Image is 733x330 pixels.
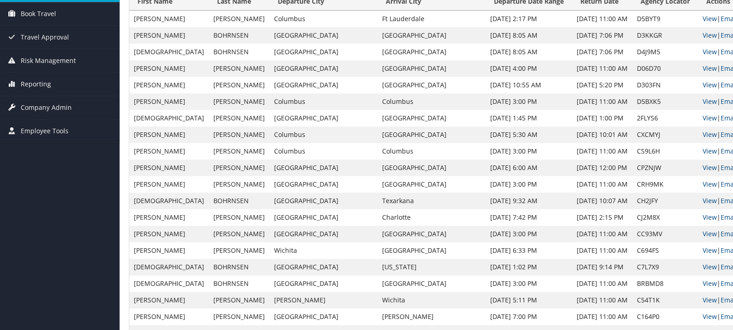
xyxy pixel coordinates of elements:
td: [DATE] 11:00 AM [572,11,632,27]
td: [PERSON_NAME] [129,143,209,159]
a: View [703,312,717,321]
td: [PERSON_NAME] [129,27,209,44]
a: View [703,229,717,238]
td: CJ2M8X [632,209,698,226]
td: [PERSON_NAME] [209,11,269,27]
td: Wichita [378,292,486,308]
td: [GEOGRAPHIC_DATA] [269,60,378,77]
td: [DATE] 10:01 AM [572,126,632,143]
td: [GEOGRAPHIC_DATA] [269,226,378,242]
td: [DATE] 8:05 AM [486,27,572,44]
td: [DEMOGRAPHIC_DATA] [129,193,209,209]
td: [GEOGRAPHIC_DATA] [378,110,486,126]
td: C54T1K [632,292,698,308]
td: [DATE] 3:00 PM [486,143,572,159]
a: View [703,64,717,73]
td: [PERSON_NAME] [209,226,269,242]
td: [PERSON_NAME] [129,159,209,176]
span: Book Travel [21,2,56,25]
td: Texarkana [378,193,486,209]
td: [DATE] 4:00 PM [486,60,572,77]
td: [DATE] 3:00 PM [486,176,572,193]
span: Company Admin [21,96,72,119]
td: [PERSON_NAME] [129,77,209,93]
td: [DATE] 11:00 AM [572,226,632,242]
td: [DATE] 9:32 AM [486,193,572,209]
td: [DATE] 10:55 AM [486,77,572,93]
td: [DATE] 3:00 PM [486,226,572,242]
span: Reporting [21,73,51,96]
td: D5BYT9 [632,11,698,27]
td: [GEOGRAPHIC_DATA] [269,159,378,176]
td: [PERSON_NAME] [129,60,209,77]
td: [DATE] 11:00 AM [572,143,632,159]
td: [PERSON_NAME] [269,292,378,308]
td: D06D70 [632,60,698,77]
a: View [703,262,717,271]
td: [DATE] 7:06 PM [572,44,632,60]
a: View [703,196,717,205]
td: [DATE] 11:00 AM [572,60,632,77]
td: CH2JFY [632,193,698,209]
td: [GEOGRAPHIC_DATA] [269,209,378,226]
td: [DEMOGRAPHIC_DATA] [129,259,209,275]
td: [DATE] 5:11 PM [486,292,572,308]
td: [GEOGRAPHIC_DATA] [378,159,486,176]
td: Wichita [269,242,378,259]
td: Columbus [378,93,486,110]
td: [GEOGRAPHIC_DATA] [269,193,378,209]
td: Columbus [269,143,378,159]
td: [DATE] 2:15 PM [572,209,632,226]
td: [DATE] 1:00 PM [572,110,632,126]
td: BRBMD8 [632,275,698,292]
td: [PERSON_NAME] [129,11,209,27]
td: [PERSON_NAME] [209,126,269,143]
td: D4J9M5 [632,44,698,60]
td: D5BXK5 [632,93,698,110]
td: [DATE] 6:00 AM [486,159,572,176]
td: [PERSON_NAME] [209,292,269,308]
td: [PERSON_NAME] [209,308,269,325]
td: [GEOGRAPHIC_DATA] [378,27,486,44]
a: View [703,279,717,288]
td: [PERSON_NAME] [209,77,269,93]
td: [PERSON_NAME] [209,176,269,193]
td: [PERSON_NAME] [129,226,209,242]
td: BOHRNSEN [209,27,269,44]
td: [GEOGRAPHIC_DATA] [378,77,486,93]
a: View [703,47,717,56]
a: View [703,213,717,222]
td: Charlotte [378,209,486,226]
td: Columbus [269,11,378,27]
td: BOHRNSEN [209,193,269,209]
td: [PERSON_NAME] [129,292,209,308]
td: [DATE] 1:02 PM [486,259,572,275]
td: [DATE] 6:33 PM [486,242,572,259]
a: View [703,31,717,40]
td: [GEOGRAPHIC_DATA] [269,275,378,292]
td: 2FLYS6 [632,110,698,126]
td: [PERSON_NAME] [129,93,209,110]
a: View [703,130,717,139]
td: [GEOGRAPHIC_DATA] [378,226,486,242]
td: [DATE] 12:00 PM [572,159,632,176]
td: Columbus [378,143,486,159]
td: [PERSON_NAME] [209,242,269,259]
td: D3KKGR [632,27,698,44]
td: [GEOGRAPHIC_DATA] [269,176,378,193]
a: View [703,296,717,304]
td: [PERSON_NAME] [129,126,209,143]
td: CPZNJW [632,159,698,176]
td: [DATE] 11:00 AM [572,292,632,308]
span: Risk Management [21,49,76,72]
td: [PERSON_NAME] [209,93,269,110]
td: [GEOGRAPHIC_DATA] [269,110,378,126]
td: [DATE] 7:06 PM [572,27,632,44]
td: CXCMYJ [632,126,698,143]
td: [DATE] 11:00 AM [572,275,632,292]
td: [US_STATE] [378,259,486,275]
td: [GEOGRAPHIC_DATA] [269,44,378,60]
td: CS9L6H [632,143,698,159]
td: [GEOGRAPHIC_DATA] [378,44,486,60]
td: C7L7X9 [632,259,698,275]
